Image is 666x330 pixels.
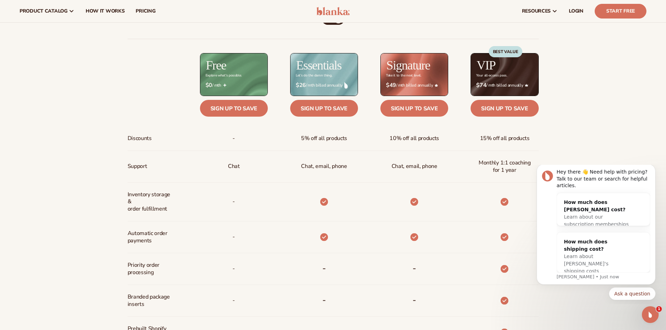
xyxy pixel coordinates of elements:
a: Sign up to save [471,100,538,117]
b: - [413,294,416,306]
a: Sign up to save [290,100,358,117]
span: How It Works [86,8,125,14]
img: Profile image for Lee [16,6,27,17]
span: - [232,262,235,275]
button: Quick reply: Ask a question [83,123,129,135]
img: logo [316,7,350,15]
div: How much does [PERSON_NAME] cost?Learn about our subscription memberships [31,28,110,69]
span: / mth billed annually [476,82,533,89]
p: Message from Lee, sent Just now [30,109,124,115]
div: Message content [30,4,124,108]
span: LOGIN [569,8,583,14]
span: pricing [136,8,155,14]
img: Essentials_BG_9050f826-5aa9-47d9-a362-757b82c62641.jpg [291,53,358,96]
iframe: Intercom notifications message [526,165,666,304]
span: Monthly 1:1 coaching for 1 year [476,156,533,177]
span: / mth billed annually [296,82,352,89]
div: How much does [PERSON_NAME] cost? [38,34,103,49]
span: Branded package inserts [128,291,174,311]
img: Crown_2d87c031-1b5a-4345-8312-a4356ddcde98.png [525,83,528,87]
span: Learn about our subscription memberships [38,49,102,62]
div: Take it to the next level. [386,74,421,78]
span: 1 [656,306,662,312]
span: / mth billed annually [386,82,443,89]
div: BEST VALUE [489,46,522,57]
span: Priority order processing [128,259,174,279]
strong: $74 [476,82,486,89]
span: Learn about [PERSON_NAME]'s shipping costs [38,89,82,109]
div: Quick reply options [10,123,129,135]
span: 10% off all products [389,132,439,145]
span: 15% off all products [480,132,530,145]
strong: $49 [386,82,396,89]
a: Start Free [595,4,646,19]
strong: $0 [206,82,212,89]
div: Explore what's possible. [206,74,242,78]
h2: Free [206,59,226,72]
span: Support [128,160,147,173]
span: - [232,230,235,243]
span: Chat, email, phone [392,160,437,173]
span: product catalog [20,8,67,14]
div: How much does shipping cost?Learn about [PERSON_NAME]'s shipping costs [31,68,110,116]
div: Hey there 👋 Need help with pricing? Talk to our team or search for helpful articles. [30,4,124,24]
div: How much does shipping cost? [38,73,103,88]
h2: VIP [477,59,495,72]
span: / mth [206,82,262,89]
img: Free_Icon_bb6e7c7e-73f8-44bd-8ed0-223ea0fc522e.png [223,83,227,87]
span: - [232,294,235,307]
span: 5% off all products [301,132,347,145]
div: Your all-access pass. [476,74,507,78]
img: Signature_BG_eeb718c8-65ac-49e3-a4e5-327c6aa73146.jpg [381,53,448,96]
span: - [232,132,235,145]
b: - [322,294,326,306]
img: drop.png [344,82,348,88]
span: Inventory storage & order fulfillment [128,188,174,215]
a: Sign up to save [380,100,448,117]
p: - [232,195,235,208]
p: Chat [228,160,240,173]
img: VIP_BG_199964bd-3653-43bc-8a67-789d2d7717b9.jpg [471,53,538,96]
img: free_bg.png [200,53,267,96]
a: Sign up to save [200,100,268,117]
h2: Essentials [296,59,342,72]
iframe: Intercom live chat [642,306,659,323]
div: Let’s do the damn thing. [296,74,332,78]
b: - [413,263,416,274]
p: Chat, email, phone [301,160,347,173]
b: - [322,263,326,274]
span: Discounts [128,132,152,145]
strong: $26 [296,82,306,89]
h2: Signature [386,59,430,72]
img: Star_6.png [435,84,438,87]
span: resources [522,8,551,14]
span: Automatic order payments [128,227,174,247]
